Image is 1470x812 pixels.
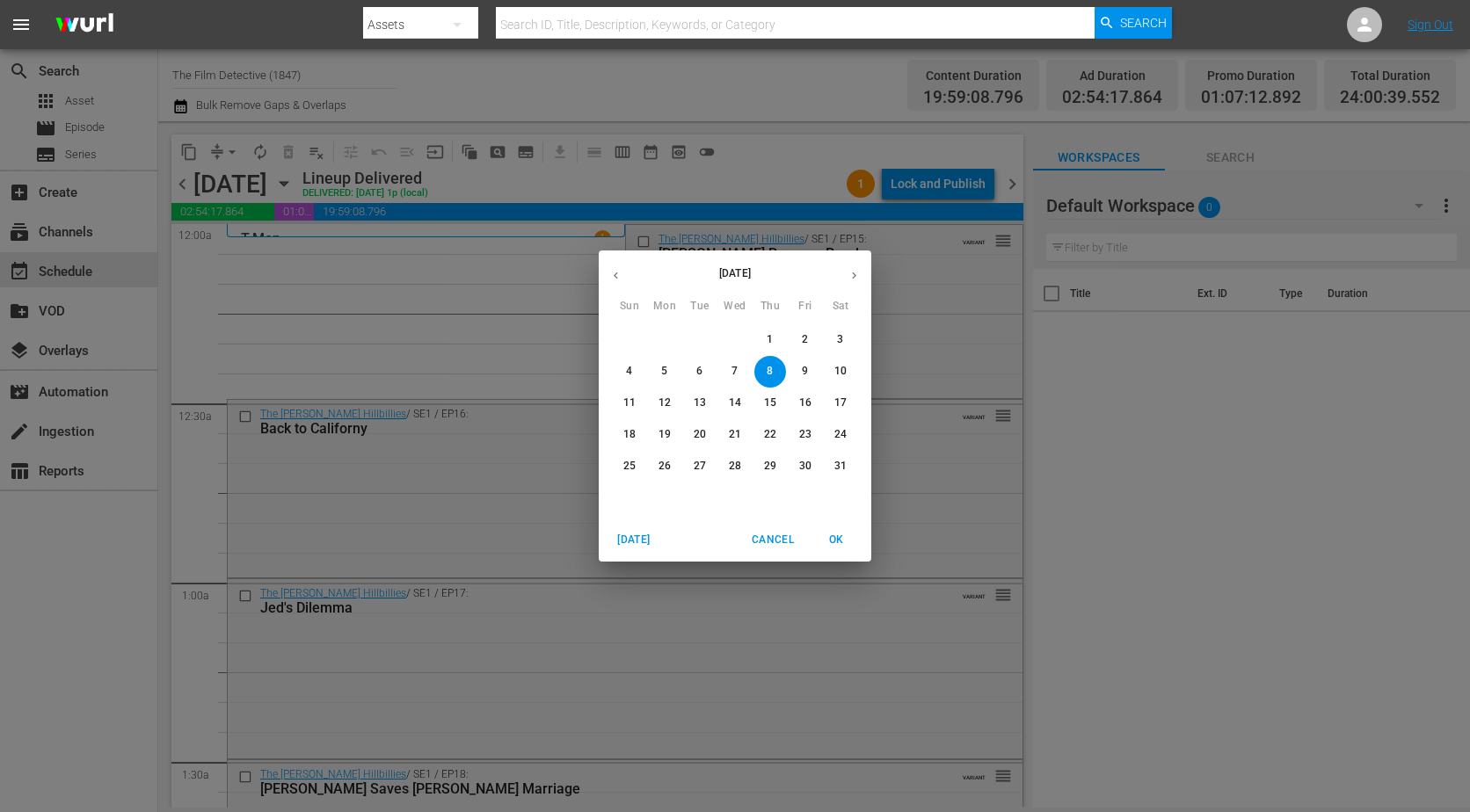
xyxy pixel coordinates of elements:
p: 31 [834,459,847,474]
button: 8 [754,356,786,388]
button: 6 [684,356,716,388]
button: 21 [719,419,751,451]
button: 10 [825,356,856,388]
p: 10 [834,364,847,379]
p: 7 [731,364,738,379]
button: 26 [649,451,680,482]
p: 28 [729,459,741,474]
button: 25 [614,451,645,482]
button: 12 [649,388,680,419]
button: 22 [754,419,786,451]
p: 20 [694,427,706,442]
p: 26 [659,459,671,474]
p: 23 [799,427,811,442]
button: 9 [790,356,821,388]
span: Search [1120,7,1167,39]
p: 2 [802,332,808,347]
button: 27 [684,451,716,482]
button: 20 [684,419,716,451]
button: 29 [754,451,786,482]
span: Sat [825,298,856,315]
button: 3 [825,324,856,356]
button: 19 [649,419,680,451]
span: Sun [614,298,645,315]
button: 5 [649,356,680,388]
span: Thu [754,298,786,315]
p: 11 [623,395,636,410]
p: 16 [799,395,811,410]
p: 25 [623,459,636,474]
span: menu [11,14,32,35]
p: 5 [661,364,667,379]
button: 4 [614,356,645,388]
span: OK [815,531,857,549]
p: 13 [694,395,706,410]
button: 23 [790,419,821,451]
button: 24 [825,419,856,451]
p: 21 [729,427,741,442]
button: OK [808,526,864,555]
p: 15 [764,395,776,410]
span: Cancel [752,531,794,549]
button: Cancel [745,526,801,555]
span: Mon [649,298,680,315]
p: 12 [659,395,671,410]
a: Sign Out [1408,18,1453,32]
span: Tue [684,298,716,315]
p: 3 [837,332,843,347]
span: Wed [719,298,751,315]
button: 1 [754,324,786,356]
img: ans4CAIJ8jUAAAAAAAAAAAAAAAAAAAAAAAAgQb4GAAAAAAAAAAAAAAAAAAAAAAAAJMjXAAAAAAAAAAAAAAAAAAAAAAAAgAT5G... [42,4,127,46]
button: 18 [614,419,645,451]
button: 7 [719,356,751,388]
button: 28 [719,451,751,482]
button: [DATE] [606,526,662,555]
span: [DATE] [613,531,655,549]
p: 17 [834,395,847,410]
p: 27 [694,459,706,474]
button: 17 [825,388,856,419]
button: 14 [719,388,751,419]
p: 14 [729,395,741,410]
button: 31 [825,451,856,482]
p: 6 [696,364,702,379]
p: 30 [799,459,811,474]
button: 11 [614,388,645,419]
p: 24 [834,427,847,442]
p: 22 [764,427,776,442]
p: 29 [764,459,776,474]
button: 2 [790,324,821,356]
p: 4 [626,364,632,379]
p: 9 [802,364,808,379]
button: 13 [684,388,716,419]
p: 19 [659,427,671,442]
p: 1 [767,332,773,347]
p: [DATE] [633,265,837,281]
span: Fri [790,298,821,315]
p: 18 [623,427,636,442]
p: 8 [767,364,773,379]
button: 16 [790,388,821,419]
button: 30 [790,451,821,482]
button: 15 [754,388,786,419]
